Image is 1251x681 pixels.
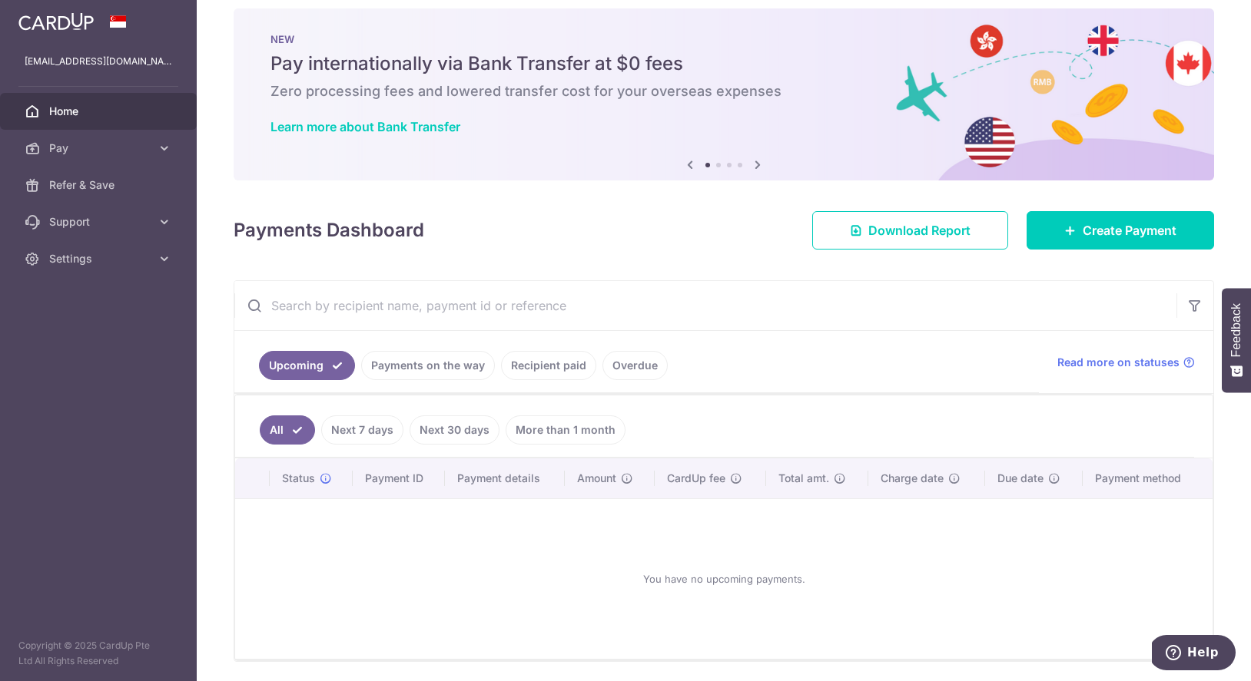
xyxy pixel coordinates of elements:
p: NEW [270,33,1177,45]
span: CardUp fee [667,471,725,486]
a: All [260,415,315,445]
h4: Payments Dashboard [234,217,424,244]
span: Amount [577,471,616,486]
span: Total amt. [778,471,829,486]
span: Create Payment [1083,221,1176,240]
a: Download Report [812,211,1008,250]
button: Feedback - Show survey [1222,288,1251,392]
span: Status [282,471,315,486]
a: Learn more about Bank Transfer [270,119,460,134]
span: Home [49,104,151,119]
p: [EMAIL_ADDRESS][DOMAIN_NAME] [25,54,172,69]
span: Pay [49,140,151,156]
span: Read more on statuses [1057,355,1180,370]
input: Search by recipient name, payment id or reference [234,281,1176,330]
a: Payments on the way [361,351,495,380]
a: Next 30 days [410,415,499,445]
a: Read more on statuses [1057,355,1195,370]
th: Payment details [445,458,565,498]
iframe: Opens a widget where you can find more information [1152,635,1236,673]
span: Support [49,214,151,230]
div: You have no upcoming payments. [254,511,1194,646]
a: Upcoming [259,351,355,380]
img: Bank transfer banner [234,8,1214,180]
th: Payment ID [353,458,445,498]
span: Feedback [1229,303,1243,357]
span: Settings [49,251,151,266]
h6: Zero processing fees and lowered transfer cost for your overseas expenses [270,82,1177,101]
span: Download Report [868,221,971,240]
img: CardUp [18,12,94,31]
span: Refer & Save [49,177,151,193]
a: Create Payment [1027,211,1214,250]
th: Payment method [1083,458,1213,498]
span: Charge date [881,471,944,486]
a: More than 1 month [506,415,625,445]
a: Next 7 days [321,415,403,445]
span: Due date [997,471,1044,486]
a: Overdue [602,351,668,380]
a: Recipient paid [501,351,596,380]
h5: Pay internationally via Bank Transfer at $0 fees [270,51,1177,76]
